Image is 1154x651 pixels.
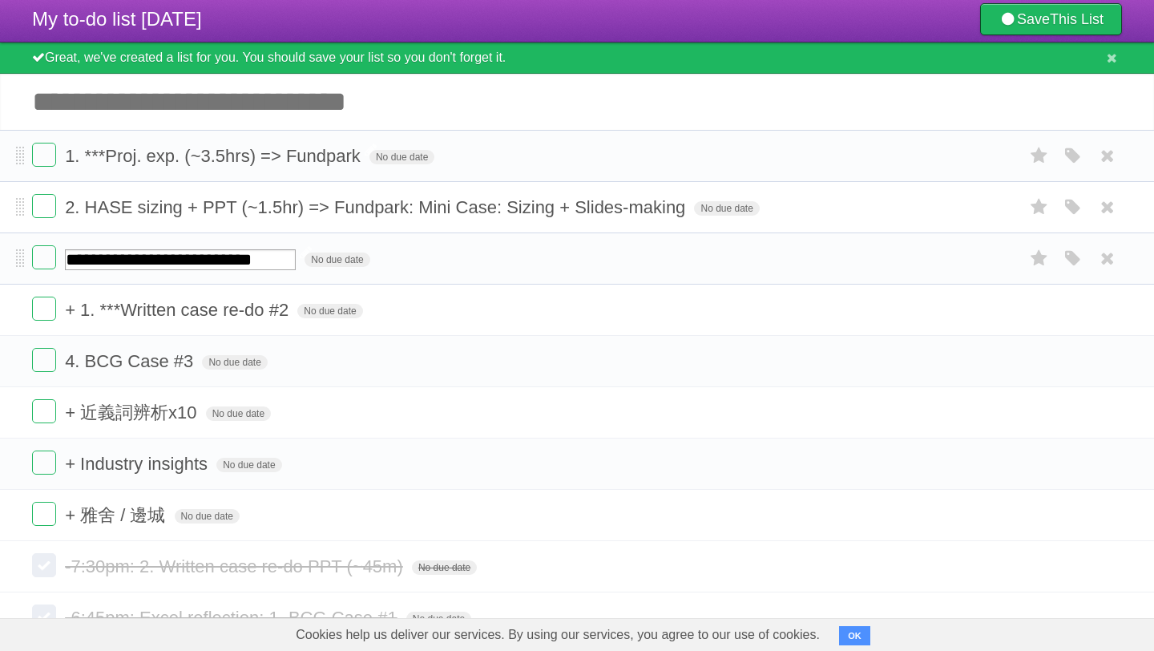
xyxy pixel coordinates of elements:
[32,399,56,423] label: Done
[65,351,197,371] span: 4. BCG Case #3
[32,348,56,372] label: Done
[369,150,434,164] span: No due date
[305,253,369,267] span: No due date
[202,355,267,370] span: No due date
[65,197,689,217] span: 2. HASE sizing + PPT (~1.5hr) => Fundpark: Mini Case: Sizing + Slides-making
[32,451,56,475] label: Done
[1024,194,1055,220] label: Star task
[1024,245,1055,272] label: Star task
[65,454,212,474] span: + Industry insights
[32,245,56,269] label: Done
[280,619,836,651] span: Cookies help us deliver our services. By using our services, you agree to our use of cookies.
[65,608,401,628] span: -6:45pm: Excel reflection: 1. BCG Case #1
[65,146,365,166] span: 1. ***Proj. exp. (~3.5hrs) => Fundpark
[65,402,200,423] span: + 近義詞辨析x10
[65,505,169,525] span: + 雅舍 / 邊城
[980,3,1122,35] a: SaveThis List
[32,604,56,629] label: Done
[32,8,202,30] span: My to-do list [DATE]
[32,297,56,321] label: Done
[694,201,759,216] span: No due date
[406,612,471,626] span: No due date
[175,509,240,524] span: No due date
[412,560,477,575] span: No due date
[32,553,56,577] label: Done
[32,502,56,526] label: Done
[1024,143,1055,169] label: Star task
[297,304,362,318] span: No due date
[216,458,281,472] span: No due date
[32,143,56,167] label: Done
[65,300,293,320] span: + 1. ***Written case re-do #2
[839,626,870,645] button: OK
[32,194,56,218] label: Done
[1050,11,1104,27] b: This List
[206,406,271,421] span: No due date
[65,556,407,576] span: -7:30pm: 2. Written case re-do PPT (~45m)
